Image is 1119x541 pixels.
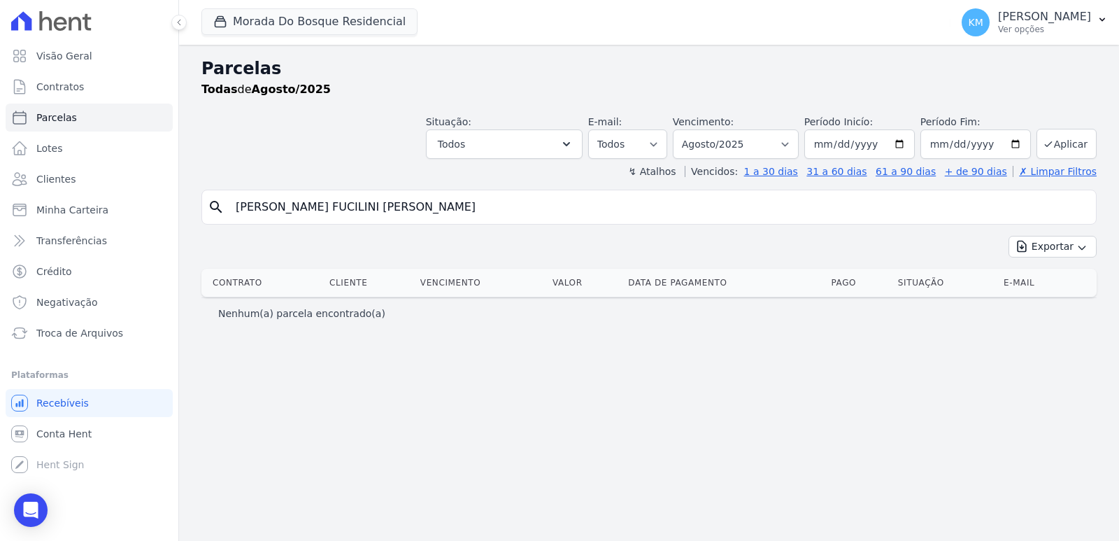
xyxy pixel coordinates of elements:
[804,116,873,127] label: Período Inicío:
[998,269,1076,297] th: E-mail
[6,104,173,132] a: Parcelas
[218,307,385,321] p: Nenhum(a) parcela encontrado(a)
[6,134,173,162] a: Lotes
[426,116,471,127] label: Situação:
[673,116,734,127] label: Vencimento:
[1008,236,1097,258] button: Exportar
[36,265,72,279] span: Crédito
[892,269,998,297] th: Situação
[622,269,825,297] th: Data de Pagamento
[201,56,1097,81] h2: Parcelas
[6,258,173,286] a: Crédito
[36,295,98,309] span: Negativação
[36,80,84,94] span: Contratos
[920,115,1031,129] label: Período Fim:
[6,420,173,448] a: Conta Hent
[1036,129,1097,159] button: Aplicar
[11,367,167,384] div: Plataformas
[36,141,63,155] span: Lotes
[547,269,622,297] th: Valor
[588,116,622,127] label: E-mail:
[227,193,1090,221] input: Buscar por nome do lote ou do cliente
[806,166,867,177] a: 31 a 60 dias
[6,73,173,101] a: Contratos
[628,166,676,177] label: ↯ Atalhos
[685,166,738,177] label: Vencidos:
[6,288,173,316] a: Negativação
[201,83,238,96] strong: Todas
[252,83,331,96] strong: Agosto/2025
[208,199,224,216] i: search
[36,234,107,248] span: Transferências
[36,172,76,186] span: Clientes
[36,49,92,63] span: Visão Geral
[324,269,415,297] th: Cliente
[968,17,983,27] span: KM
[6,165,173,193] a: Clientes
[826,269,892,297] th: Pago
[6,196,173,224] a: Minha Carteira
[6,42,173,70] a: Visão Geral
[426,129,583,159] button: Todos
[998,24,1091,35] p: Ver opções
[36,326,123,340] span: Troca de Arquivos
[14,493,48,527] div: Open Intercom Messenger
[1013,166,1097,177] a: ✗ Limpar Filtros
[6,319,173,347] a: Troca de Arquivos
[36,111,77,125] span: Parcelas
[201,81,331,98] p: de
[36,427,92,441] span: Conta Hent
[998,10,1091,24] p: [PERSON_NAME]
[945,166,1007,177] a: + de 90 dias
[36,396,89,410] span: Recebíveis
[201,8,418,35] button: Morada Do Bosque Residencial
[415,269,547,297] th: Vencimento
[36,203,108,217] span: Minha Carteira
[438,136,465,153] span: Todos
[6,389,173,417] a: Recebíveis
[876,166,936,177] a: 61 a 90 dias
[950,3,1119,42] button: KM [PERSON_NAME] Ver opções
[6,227,173,255] a: Transferências
[201,269,324,297] th: Contrato
[744,166,798,177] a: 1 a 30 dias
